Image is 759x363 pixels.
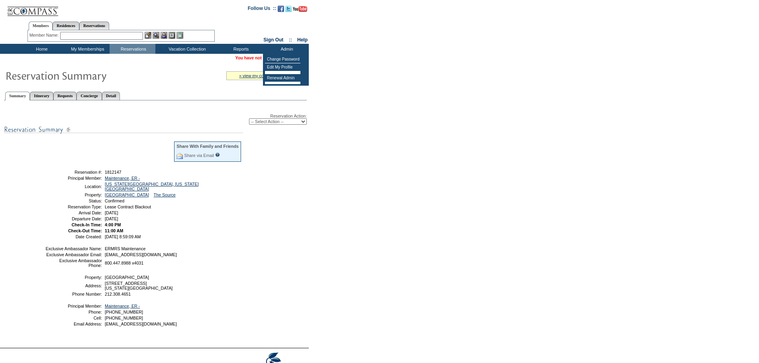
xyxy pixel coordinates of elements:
a: Follow us on Twitter [285,8,292,13]
td: Exclusive Ambassador Email: [45,252,102,257]
img: b_edit.gif [145,32,151,39]
td: Date Created: [45,234,102,239]
strong: Check-Out Time: [68,228,102,233]
img: subTtlResSummary.gif [4,125,243,135]
td: Reservation Type: [45,204,102,209]
td: Principal Member: [45,176,102,181]
td: Reservation #: [45,170,102,175]
a: Detail [102,92,120,100]
td: Cell: [45,316,102,320]
td: Exclusive Ambassador Phone: [45,258,102,268]
input: What is this? [215,153,220,157]
span: :: [289,37,292,43]
td: Vacation Collection [155,44,217,54]
img: Become our fan on Facebook [278,6,284,12]
strong: Check-In Time: [72,222,102,227]
a: Summary [5,92,30,100]
a: Members [29,22,53,30]
img: Subscribe to our YouTube Channel [293,6,307,12]
a: [GEOGRAPHIC_DATA] [105,192,149,197]
td: Principal Member: [45,304,102,308]
td: Phone Number: [45,292,102,296]
a: Share via Email [184,153,214,158]
a: Residences [53,22,79,30]
td: Home [18,44,64,54]
span: 11:00 AM [105,228,123,233]
td: Renewal Admin [265,74,300,82]
a: Maintenance, ER - [105,304,140,308]
a: Help [297,37,308,43]
span: [DATE] [105,210,118,215]
a: » view my contract utilization [239,73,293,78]
span: [DATE] 8:59:09 AM [105,234,141,239]
td: Reservations [110,44,155,54]
span: [EMAIL_ADDRESS][DOMAIN_NAME] [105,322,177,326]
a: Requests [53,92,76,100]
div: Member Name: [29,32,60,39]
a: Concierge [76,92,102,100]
td: Change Password [265,55,300,63]
td: Location: [45,182,102,191]
span: 800.447.8988 x4031 [105,261,143,265]
td: Edit My Profile [265,63,300,71]
td: Email Address: [45,322,102,326]
span: Confirmed [105,198,124,203]
span: [GEOGRAPHIC_DATA] [105,275,149,280]
td: Arrival Date: [45,210,102,215]
td: Reports [217,44,263,54]
td: My Memberships [64,44,110,54]
td: Follow Us :: [248,5,276,14]
img: b_calculator.gif [177,32,183,39]
img: Reservations [169,32,175,39]
div: Share With Family and Friends [177,144,239,149]
span: Lease Contract Blackout [105,204,151,209]
td: Exclusive Ambassador Name: [45,246,102,251]
span: [DATE] [105,216,118,221]
a: The Source [154,192,176,197]
td: Phone: [45,310,102,314]
td: Admin [263,44,309,54]
img: Reservaton Summary [5,67,165,83]
td: Property: [45,192,102,197]
span: You have not yet chosen a member. [235,55,307,60]
a: Become our fan on Facebook [278,8,284,13]
td: Departure Date: [45,216,102,221]
span: 1812147 [105,170,122,175]
img: View [153,32,159,39]
a: [US_STATE][GEOGRAPHIC_DATA], [US_STATE][GEOGRAPHIC_DATA] [105,182,199,191]
span: 212.308.4651 [105,292,131,296]
a: Subscribe to our YouTube Channel [293,8,307,13]
img: Impersonate [161,32,167,39]
a: Sign Out [263,37,283,43]
span: 4:00 PM [105,222,121,227]
div: Reservation Action: [4,114,307,125]
td: Status: [45,198,102,203]
img: Follow us on Twitter [285,6,292,12]
a: Maintenance, ER - [105,176,140,181]
span: [EMAIL_ADDRESS][DOMAIN_NAME] [105,252,177,257]
td: Property: [45,275,102,280]
span: ERMRS Maintenance [105,246,145,251]
a: Reservations [79,22,109,30]
td: Address: [45,281,102,290]
a: Itinerary [30,92,53,100]
span: [STREET_ADDRESS] [US_STATE][GEOGRAPHIC_DATA] [105,281,173,290]
span: [PHONE_NUMBER] [105,316,143,320]
span: [PHONE_NUMBER] [105,310,143,314]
